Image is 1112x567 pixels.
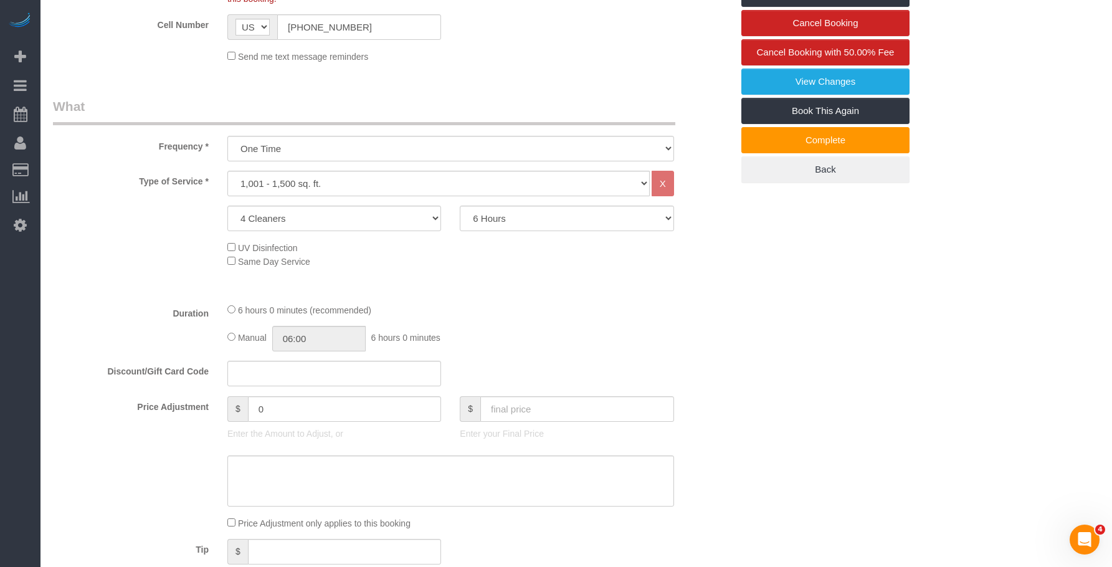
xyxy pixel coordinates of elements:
[7,12,32,30] img: Automaid Logo
[227,539,248,565] span: $
[44,539,218,556] label: Tip
[44,361,218,378] label: Discount/Gift Card Code
[371,333,440,343] span: 6 hours 0 minutes
[460,396,480,422] span: $
[238,257,310,267] span: Same Day Service
[480,396,674,422] input: final price
[44,14,218,31] label: Cell Number
[1095,525,1105,535] span: 4
[53,97,675,125] legend: What
[757,47,895,57] span: Cancel Booking with 50.00% Fee
[1070,525,1100,555] iframe: Intercom live chat
[741,98,910,124] a: Book This Again
[277,14,441,40] input: Cell Number
[44,303,218,320] label: Duration
[741,156,910,183] a: Back
[460,427,673,440] p: Enter your Final Price
[741,69,910,95] a: View Changes
[238,243,298,253] span: UV Disinfection
[238,52,368,62] span: Send me text message reminders
[238,305,371,315] span: 6 hours 0 minutes (recommended)
[44,136,218,153] label: Frequency *
[44,396,218,413] label: Price Adjustment
[227,396,248,422] span: $
[238,518,411,528] span: Price Adjustment only applies to this booking
[741,39,910,65] a: Cancel Booking with 50.00% Fee
[227,427,441,440] p: Enter the Amount to Adjust, or
[238,333,267,343] span: Manual
[741,10,910,36] a: Cancel Booking
[44,171,218,188] label: Type of Service *
[741,127,910,153] a: Complete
